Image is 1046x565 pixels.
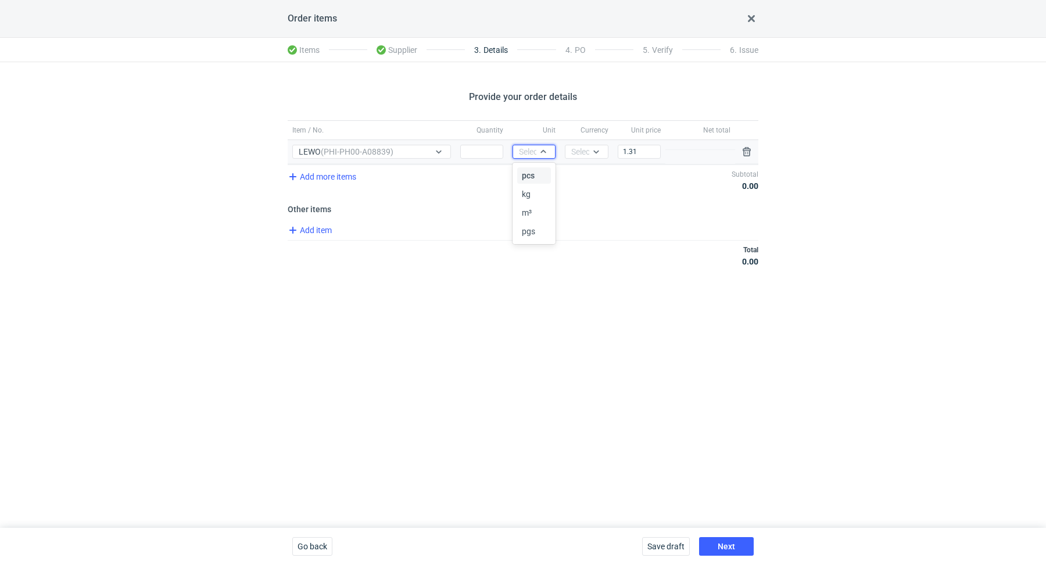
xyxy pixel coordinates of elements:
div: Select... [519,146,547,158]
span: 5 . [643,45,650,55]
div: 0.00 [742,257,758,266]
div: 0.00 [732,181,758,191]
span: Net total [703,126,730,135]
li: Verify [633,38,682,62]
li: Issue [721,38,758,62]
span: Item / No. [292,126,324,135]
em: (PHI-PH00-A08839) [321,147,393,156]
span: Unit price [631,126,661,135]
span: Add more items [286,170,356,184]
span: 6 . [730,45,737,55]
span: pgs [522,226,535,237]
button: Save draft [642,537,690,556]
li: Details [465,38,517,62]
button: Next [699,537,754,556]
span: Unit [543,126,556,135]
h4: Subtotal [732,170,758,179]
span: Next [718,542,735,550]
div: Select... [571,146,600,158]
li: Supplier [367,38,427,62]
span: Add item [286,223,332,237]
button: Go back [292,537,332,556]
span: Save draft [647,542,685,550]
button: Add item [285,223,332,237]
span: Go back [298,542,327,550]
span: Currency [581,126,608,135]
span: m³ [522,207,532,219]
li: PO [556,38,595,62]
button: Add more items [285,170,357,184]
span: pcs [522,170,535,181]
h3: Other items [288,205,758,214]
li: Items [288,38,329,62]
h2: Provide your order details [469,90,577,104]
span: 3 . [474,45,481,55]
span: kg [522,188,531,200]
span: Quantity [477,126,503,135]
span: 4 . [565,45,572,55]
span: LEWO [299,147,393,156]
button: Remove item [740,145,754,159]
h4: Total [742,245,758,255]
